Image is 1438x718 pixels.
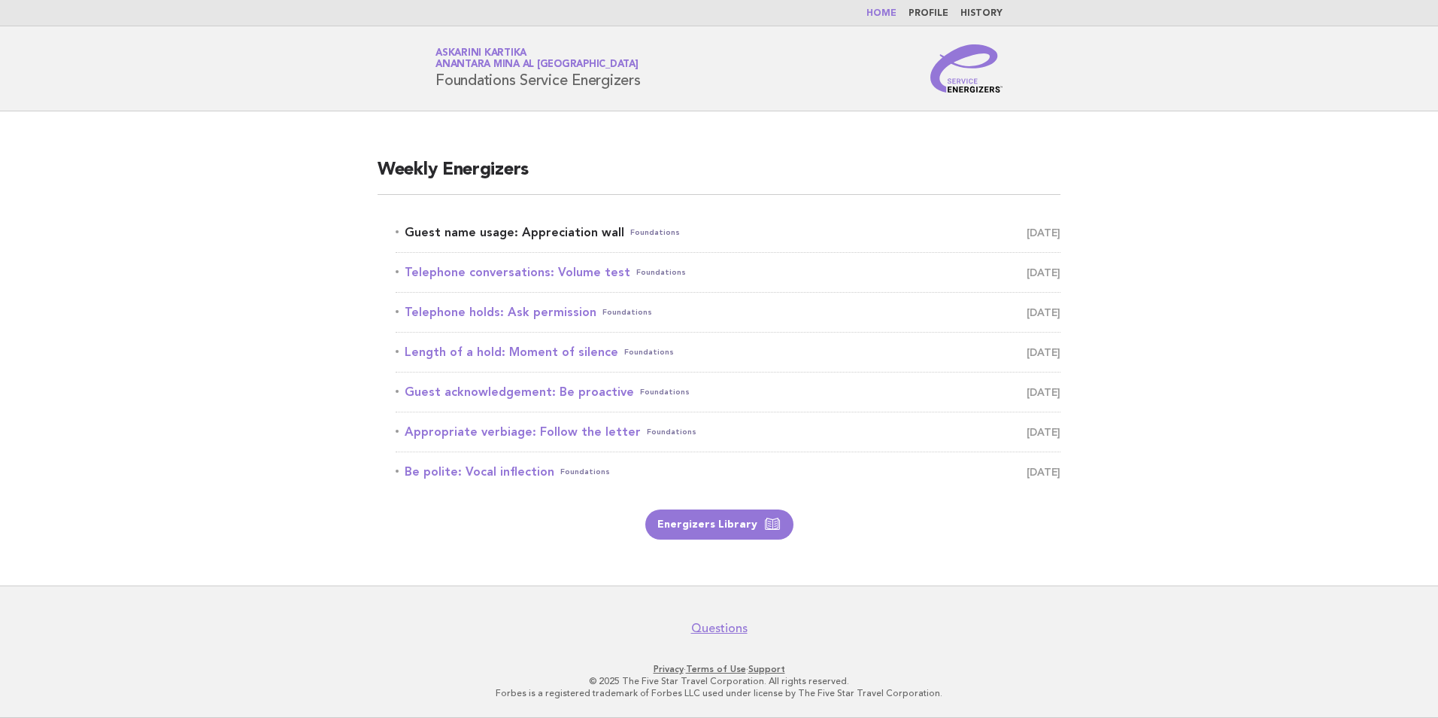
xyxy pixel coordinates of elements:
[378,158,1060,195] h2: Weekly Energizers
[1027,421,1060,443] span: [DATE]
[396,222,1060,243] a: Guest name usage: Appreciation wallFoundations [DATE]
[640,382,690,403] span: Foundations
[1027,461,1060,482] span: [DATE]
[259,675,1179,687] p: © 2025 The Five Star Travel Corporation. All rights reserved.
[630,222,680,243] span: Foundations
[396,382,1060,403] a: Guest acknowledgement: Be proactiveFoundations [DATE]
[435,49,641,88] h1: Foundations Service Energizers
[602,302,652,323] span: Foundations
[435,48,639,69] a: Askarini KartikaAnantara Mina al [GEOGRAPHIC_DATA]
[636,262,686,283] span: Foundations
[691,621,748,636] a: Questions
[396,262,1060,283] a: Telephone conversations: Volume testFoundations [DATE]
[1027,382,1060,403] span: [DATE]
[435,60,639,70] span: Anantara Mina al [GEOGRAPHIC_DATA]
[1027,222,1060,243] span: [DATE]
[866,9,896,18] a: Home
[909,9,948,18] a: Profile
[259,687,1179,699] p: Forbes is a registered trademark of Forbes LLC used under license by The Five Star Travel Corpora...
[654,664,684,674] a: Privacy
[396,461,1060,482] a: Be polite: Vocal inflectionFoundations [DATE]
[960,9,1003,18] a: History
[930,44,1003,93] img: Service Energizers
[1027,302,1060,323] span: [DATE]
[647,421,696,443] span: Foundations
[1027,262,1060,283] span: [DATE]
[624,342,674,363] span: Foundations
[686,664,746,674] a: Terms of Use
[396,342,1060,363] a: Length of a hold: Moment of silenceFoundations [DATE]
[645,510,793,540] a: Energizers Library
[396,421,1060,443] a: Appropriate verbiage: Follow the letterFoundations [DATE]
[748,664,785,674] a: Support
[396,302,1060,323] a: Telephone holds: Ask permissionFoundations [DATE]
[560,461,610,482] span: Foundations
[259,663,1179,675] p: · ·
[1027,342,1060,363] span: [DATE]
